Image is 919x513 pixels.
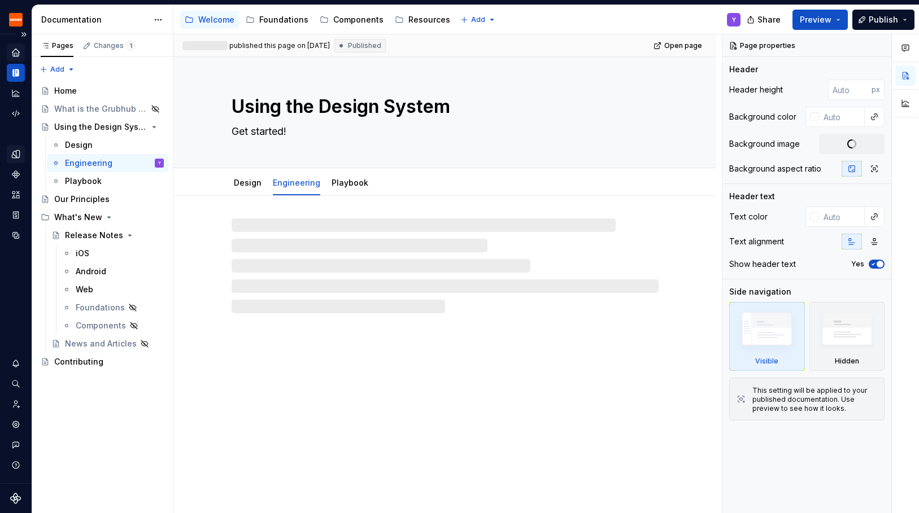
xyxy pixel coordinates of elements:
a: Home [36,82,168,100]
div: Using the Design System [54,121,147,133]
div: Analytics [7,84,25,102]
button: Notifications [7,354,25,372]
svg: Supernova Logo [10,493,21,504]
div: Side navigation [729,286,791,297]
div: News and Articles [65,338,137,349]
a: Using the Design System [36,118,168,136]
div: Android [76,266,106,277]
a: Release Notes [47,226,168,244]
div: Changes [94,41,135,50]
a: Components [58,317,168,335]
a: Design tokens [7,145,25,163]
a: Design [234,178,262,187]
textarea: Get started! [229,122,656,141]
div: Hidden [809,302,885,371]
button: Add [457,12,499,28]
div: Engineering [268,170,325,194]
span: Publish [869,14,898,25]
input: Auto [828,80,872,100]
div: Settings [7,415,25,433]
div: This setting will be applied to your published documentation. Use preview to see how it looks. [752,386,877,413]
div: Welcome [198,14,234,25]
input: Auto [819,107,865,127]
div: Foundations [259,14,308,25]
a: News and Articles [47,335,168,353]
span: Add [50,65,64,74]
div: Playbook [65,176,102,187]
div: Pages [41,41,73,50]
div: Our Principles [54,194,110,205]
div: Text color [729,211,768,222]
a: Android [58,262,168,280]
div: What's New [36,208,168,226]
div: Text alignment [729,236,784,247]
button: Preview [792,10,848,30]
div: iOS [76,248,89,259]
div: Assets [7,186,25,204]
div: Design [229,170,266,194]
a: What is the Grubhub Design System? [36,100,168,118]
div: Design [65,139,93,151]
label: Yes [851,260,864,269]
a: Web [58,280,168,299]
a: Documentation [7,64,25,82]
div: Web [76,284,93,295]
div: Header text [729,191,775,202]
a: Design [47,136,168,154]
textarea: Using the Design System [229,93,656,120]
a: Resources [390,11,455,29]
a: Home [7,43,25,62]
span: Add [471,15,485,24]
a: Code automation [7,104,25,122]
div: Release Notes [65,230,123,241]
div: Visible [755,357,778,366]
a: Contributing [36,353,168,371]
div: Hidden [835,357,859,366]
div: Documentation [41,14,148,25]
div: Foundations [76,302,125,313]
span: Published [348,41,381,50]
div: Show header text [729,258,796,270]
a: Data sources [7,226,25,244]
button: Publish [852,10,914,30]
div: published this page on [DATE] [229,41,330,50]
a: Welcome [180,11,239,29]
div: Background aspect ratio [729,163,821,174]
button: Contact support [7,436,25,454]
button: Add [36,62,79,77]
input: Auto [819,207,865,227]
a: Our Principles [36,190,168,208]
div: Playbook [327,170,373,194]
a: Playbook [332,178,368,187]
div: Background image [729,138,800,150]
a: Playbook [47,172,168,190]
div: Engineering [65,157,112,169]
span: Preview [800,14,831,25]
div: Visible [729,302,805,371]
div: What's New [54,212,102,223]
a: Invite team [7,395,25,413]
div: What is the Grubhub Design System? [54,103,147,115]
div: Y [158,157,161,169]
div: Resources [408,14,450,25]
a: Engineering [273,178,320,187]
button: Expand sidebar [16,27,32,42]
div: Components [333,14,384,25]
a: EngineeringY [47,154,168,172]
a: iOS [58,244,168,262]
div: Background color [729,111,796,122]
div: Page tree [180,8,455,31]
a: Components [7,165,25,183]
span: Share [757,14,781,25]
a: Storybook stories [7,206,25,224]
